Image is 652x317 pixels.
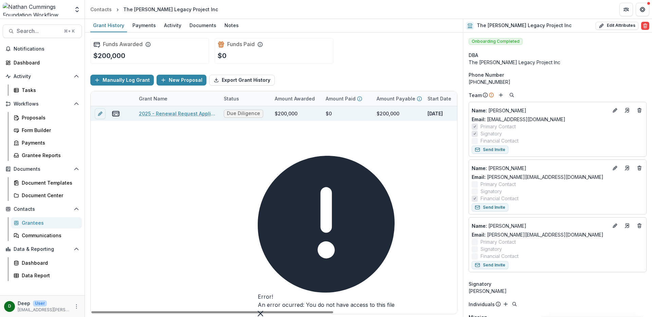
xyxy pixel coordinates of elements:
p: [PERSON_NAME] [472,107,608,114]
div: Payments [22,139,76,146]
div: Grantee Reports [22,152,76,159]
button: Open Documents [3,164,82,174]
a: Name: [PERSON_NAME] [472,222,608,229]
div: Documents [187,20,219,30]
p: [PERSON_NAME] [472,222,608,229]
a: Documents [187,19,219,32]
a: Go to contact [622,163,633,173]
button: Search [508,91,516,99]
div: Amount Awarded [271,91,322,106]
button: Partners [619,3,633,16]
span: Signatory [481,245,502,253]
div: Deep [8,304,11,309]
a: Payments [11,137,82,148]
div: Amount Payable [373,91,423,106]
button: Export Grant History [209,75,275,86]
a: Grant History [90,19,127,32]
a: Activity [161,19,184,32]
div: Amount Paid [322,91,373,106]
p: [EMAIL_ADDRESS][PERSON_NAME][DOMAIN_NAME] [18,307,70,313]
button: Open Workflows [3,98,82,109]
button: Send Invite [472,261,508,269]
span: Workflows [14,101,71,107]
button: view-payments [112,110,120,118]
a: Form Builder [11,125,82,136]
a: Dashboard [11,257,82,268]
a: Go to contact [622,220,633,231]
a: 2025 - Renewal Request Application [139,110,216,117]
span: Primary Contact [481,181,516,188]
button: New Proposal [157,75,206,86]
div: $0 [326,110,332,117]
p: Amount Payable [377,95,415,102]
button: Send Invite [472,146,508,154]
button: edit [95,108,106,119]
div: Start Date [423,91,474,106]
p: [PERSON_NAME] [472,165,608,172]
div: Status [220,91,271,106]
div: Payments [130,20,159,30]
div: Grant Name [135,91,220,106]
div: $200,000 [377,110,399,117]
button: Add [497,91,505,99]
div: Form Builder [22,127,76,134]
div: The [PERSON_NAME] Legacy Project Inc [469,59,647,66]
a: Payments [130,19,159,32]
button: Delete [641,22,649,30]
button: Open Data & Reporting [3,244,82,255]
p: Amount Paid [326,95,356,102]
span: Signatory [469,280,491,287]
span: DBA [469,52,478,59]
span: Due Diligence [227,111,260,116]
a: Document Templates [11,177,82,188]
button: Edit [611,222,619,230]
p: Team [469,92,482,99]
p: User [33,300,47,306]
nav: breadcrumb [88,4,221,14]
div: Proposals [22,114,76,121]
span: Signatory [481,130,502,137]
a: Notes [222,19,241,32]
button: Deletes [635,222,644,230]
span: Phone Number [469,71,504,78]
button: Manually Log Grant [90,75,154,86]
p: Individuals [469,301,495,308]
a: Email: [EMAIL_ADDRESS][DOMAIN_NAME] [472,116,565,123]
button: Open entity switcher [72,3,82,16]
span: Email: [472,232,486,238]
button: Get Help [636,3,649,16]
button: Open Contacts [3,204,82,215]
div: [PHONE_NUMBER] [469,78,647,86]
button: Search... [3,24,82,38]
div: ⌘ + K [62,27,76,35]
span: Email: [472,116,486,122]
button: Send Invite [472,203,508,211]
a: Tasks [11,85,82,96]
div: Communications [22,232,76,239]
a: Email: [PERSON_NAME][EMAIL_ADDRESS][DOMAIN_NAME] [472,231,603,238]
span: Primary Contact [481,123,516,130]
span: Name : [472,108,487,113]
div: Amount Awarded [271,95,319,102]
div: Status [220,95,243,102]
p: $0 [218,51,227,61]
div: Dashboard [22,259,76,266]
p: Deep [18,300,30,307]
button: Notifications [3,43,82,54]
span: Contacts [14,206,71,212]
button: Add [502,300,510,308]
span: Onboarding Completed [469,38,523,45]
h2: The [PERSON_NAME] Legacy Project Inc [477,23,572,29]
a: Proposals [11,112,82,123]
span: Notifications [14,46,79,52]
button: Open Activity [3,71,82,82]
a: Name: [PERSON_NAME] [472,165,608,172]
a: Contacts [88,4,114,14]
a: Communications [11,230,82,241]
button: Deletes [635,106,644,114]
button: More [72,302,80,311]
